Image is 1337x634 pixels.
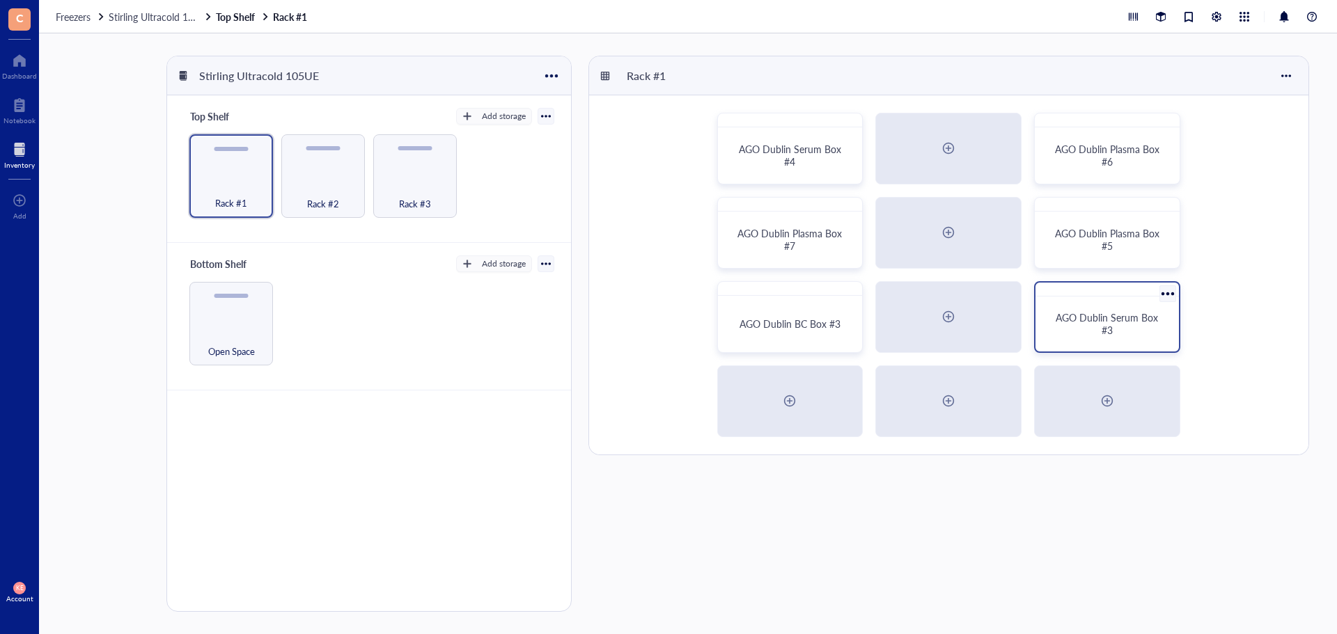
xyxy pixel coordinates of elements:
div: Add [13,212,26,220]
button: Add storage [456,108,532,125]
div: Rack #1 [620,64,704,88]
span: Open Space [208,344,255,359]
span: AGO Dublin Serum Box #3 [1056,310,1161,337]
div: Stirling Ultracold 105UE [193,64,325,88]
div: Top Shelf [184,106,267,126]
a: Freezers [56,10,106,23]
span: AGO Dublin BC Box #3 [740,317,840,331]
button: Add storage [456,255,532,272]
a: Inventory [4,138,35,169]
div: Notebook [3,116,36,125]
div: Add storage [482,257,526,270]
span: AGO Dublin Plasma Box #5 [1055,226,1162,253]
a: Notebook [3,94,36,125]
div: Inventory [4,161,35,169]
span: Rack #2 [307,196,339,212]
span: Freezers [56,10,91,24]
span: C [16,9,24,26]
div: Bottom Shelf [184,254,267,274]
span: KE [16,585,24,592]
div: Add storage [482,110,526,122]
span: Rack #1 [215,196,247,211]
span: Stirling Ultracold 105UE [109,10,212,24]
a: Dashboard [2,49,37,80]
div: Account [6,594,33,603]
span: AGO Dublin Plasma Box #7 [737,226,845,253]
a: Top ShelfRack #1 [216,10,310,23]
div: Dashboard [2,72,37,80]
a: Stirling Ultracold 105UE [109,10,213,23]
span: AGO Dublin Serum Box #4 [739,142,844,168]
span: AGO Dublin Plasma Box #6 [1055,142,1162,168]
span: Rack #3 [399,196,431,212]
